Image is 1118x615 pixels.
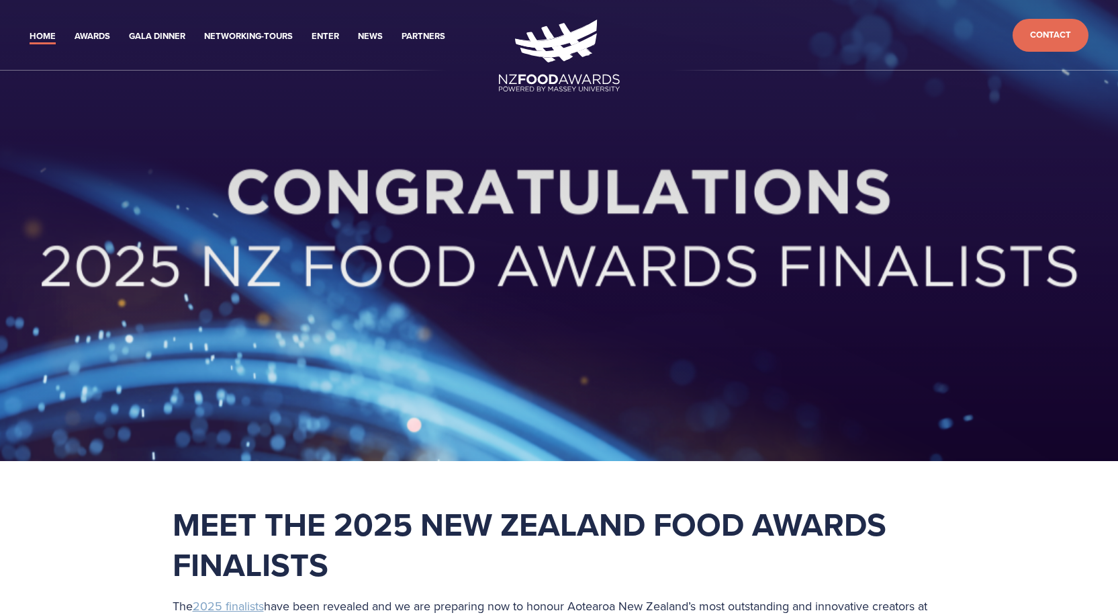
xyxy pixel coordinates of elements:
[204,29,293,44] a: Networking-Tours
[193,598,264,614] a: 2025 finalists
[75,29,110,44] a: Awards
[402,29,445,44] a: Partners
[30,29,56,44] a: Home
[312,29,339,44] a: Enter
[1013,19,1088,52] a: Contact
[173,501,894,588] strong: Meet the 2025 New Zealand Food Awards Finalists
[358,29,383,44] a: News
[129,29,185,44] a: Gala Dinner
